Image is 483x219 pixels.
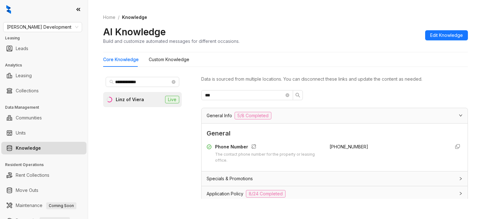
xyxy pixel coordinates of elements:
a: Communities [16,112,42,124]
a: Knowledge [16,142,41,154]
span: Edit Knowledge [430,32,463,39]
span: expanded [459,113,463,117]
span: 5/8 Completed [235,112,271,119]
li: Maintenance [1,199,86,212]
li: Units [1,127,86,139]
div: Custom Knowledge [149,56,189,63]
span: Knowledge [122,14,147,20]
div: Application Policy8/24 Completed [202,186,468,201]
li: Leasing [1,69,86,82]
div: The contact phone number for the property or leasing office. [215,152,322,164]
span: collapsed [459,177,463,181]
span: close-circle [172,80,175,84]
li: Move Outs [1,184,86,197]
span: [PHONE_NUMBER] [330,144,368,149]
span: search [295,93,300,98]
img: logo [6,5,11,14]
li: Knowledge [1,142,86,154]
span: Live [165,96,179,103]
span: Davis Development [7,22,78,32]
span: Specials & Promotions [207,175,253,182]
div: General Info5/8 Completed [202,108,468,123]
a: Units [16,127,26,139]
div: Linz of Viera [116,96,144,103]
span: General [207,129,463,138]
div: Phone Number [215,143,322,152]
a: Leasing [16,69,32,82]
h3: Data Management [5,105,88,110]
li: Leads [1,42,86,55]
h3: Analytics [5,62,88,68]
div: Core Knowledge [103,56,139,63]
a: Leads [16,42,28,55]
span: close-circle [286,93,289,97]
span: General Info [207,112,232,119]
span: 8/24 Completed [246,190,286,198]
span: Coming Soon [46,202,76,209]
a: Move Outs [16,184,38,197]
div: Build and customize automated messages for different occasions. [103,38,240,44]
button: Edit Knowledge [425,30,468,40]
h2: AI Knowledge [103,26,166,38]
li: Rent Collections [1,169,86,182]
span: collapsed [459,192,463,195]
li: Communities [1,112,86,124]
a: Rent Collections [16,169,49,182]
a: Home [102,14,117,21]
h3: Leasing [5,35,88,41]
h3: Resident Operations [5,162,88,168]
span: search [109,80,114,84]
a: Collections [16,84,39,97]
li: Collections [1,84,86,97]
div: Specials & Promotions [202,171,468,186]
div: Data is sourced from multiple locations. You can disconnect these links and update the content as... [201,76,468,83]
span: Application Policy [207,190,243,197]
li: / [118,14,119,21]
